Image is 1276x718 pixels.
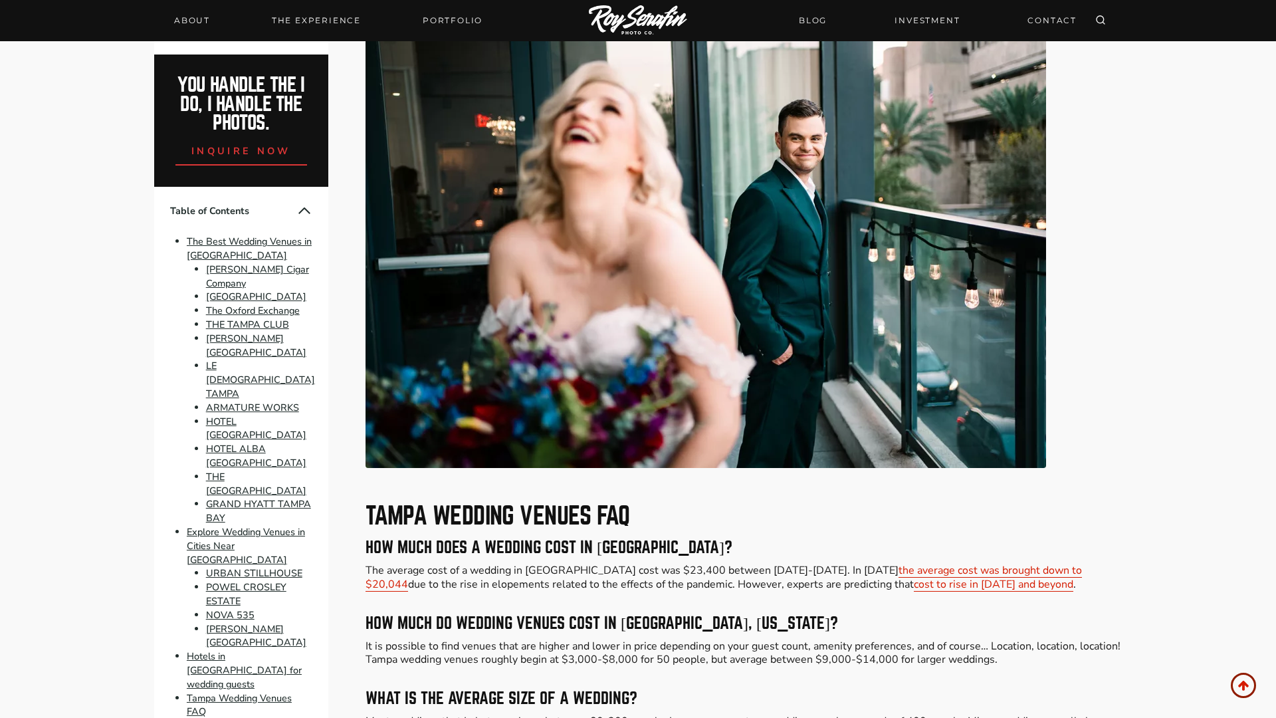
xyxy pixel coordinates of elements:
[887,9,968,32] a: INVESTMENT
[1091,11,1110,30] button: View Search Form
[206,291,306,304] a: [GEOGRAPHIC_DATA]
[166,11,218,30] a: About
[206,415,306,442] a: HOTEL [GEOGRAPHIC_DATA]
[206,263,309,290] a: [PERSON_NAME] Cigar Company
[791,9,835,32] a: BLOG
[206,401,299,414] a: ARMATURE WORKS
[366,616,1122,632] h3: HOW MUCH DO WEDDING VENUES COST IN [GEOGRAPHIC_DATA], [US_STATE]?
[169,76,314,133] h2: You handle the i do, I handle the photos.
[206,360,315,401] a: LE [DEMOGRAPHIC_DATA] TAMPA
[191,144,291,158] span: inquire now
[206,567,302,580] a: URBAN STILLHOUSE
[206,304,300,317] a: The Oxford Exchange
[296,203,312,219] button: Collapse Table of Contents
[206,318,289,331] a: THE TAMPA CLUB
[264,11,369,30] a: THE EXPERIENCE
[366,640,1122,667] p: It is possible to find venues that are higher and lower in price depending on your guest count, a...
[206,442,306,469] a: HOTEL ALBA [GEOGRAPHIC_DATA]
[366,691,1122,707] h3: WHAT IS THE AVERAGE SIZE OF A WEDDING?
[175,133,307,166] a: inquire now
[170,204,296,218] span: Table of Contents
[206,470,306,497] a: THE [GEOGRAPHIC_DATA]
[187,525,305,566] a: Explore Wedding Venues in Cities Near [GEOGRAPHIC_DATA]
[1231,673,1256,698] a: Scroll to top
[1019,9,1085,32] a: CONTACT
[366,540,1122,556] h3: HOW MUCH DOES A WEDDING COST IN [GEOGRAPHIC_DATA]?
[415,11,490,30] a: Portfolio
[206,498,311,525] a: GRAND HYATT TAMPA BAY
[589,5,687,37] img: Logo of Roy Serafin Photo Co., featuring stylized text in white on a light background, representi...
[366,564,1122,592] p: The average cost of a wedding in [GEOGRAPHIC_DATA] cost was $23,400 between [DATE]-[DATE]. In [DA...
[791,9,1085,32] nav: Secondary Navigation
[187,650,302,691] a: Hotels in [GEOGRAPHIC_DATA] for wedding guests
[206,580,286,608] a: POWEL CROSLEY ESTATE
[366,504,1122,528] h2: Tampa Wedding Venues FAQ
[206,332,306,359] a: [PERSON_NAME] [GEOGRAPHIC_DATA]
[166,11,490,30] nav: Primary Navigation
[187,235,312,262] a: The Best Wedding Venues in [GEOGRAPHIC_DATA]
[206,622,306,650] a: [PERSON_NAME][GEOGRAPHIC_DATA]
[206,608,255,622] a: NOVA 535
[366,14,1046,468] img: 17+ Awesome Tampa Wedding Venues 17
[914,577,1073,592] a: cost to rise in [DATE] and beyond
[366,563,1082,592] a: the average cost was brought down to $20,044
